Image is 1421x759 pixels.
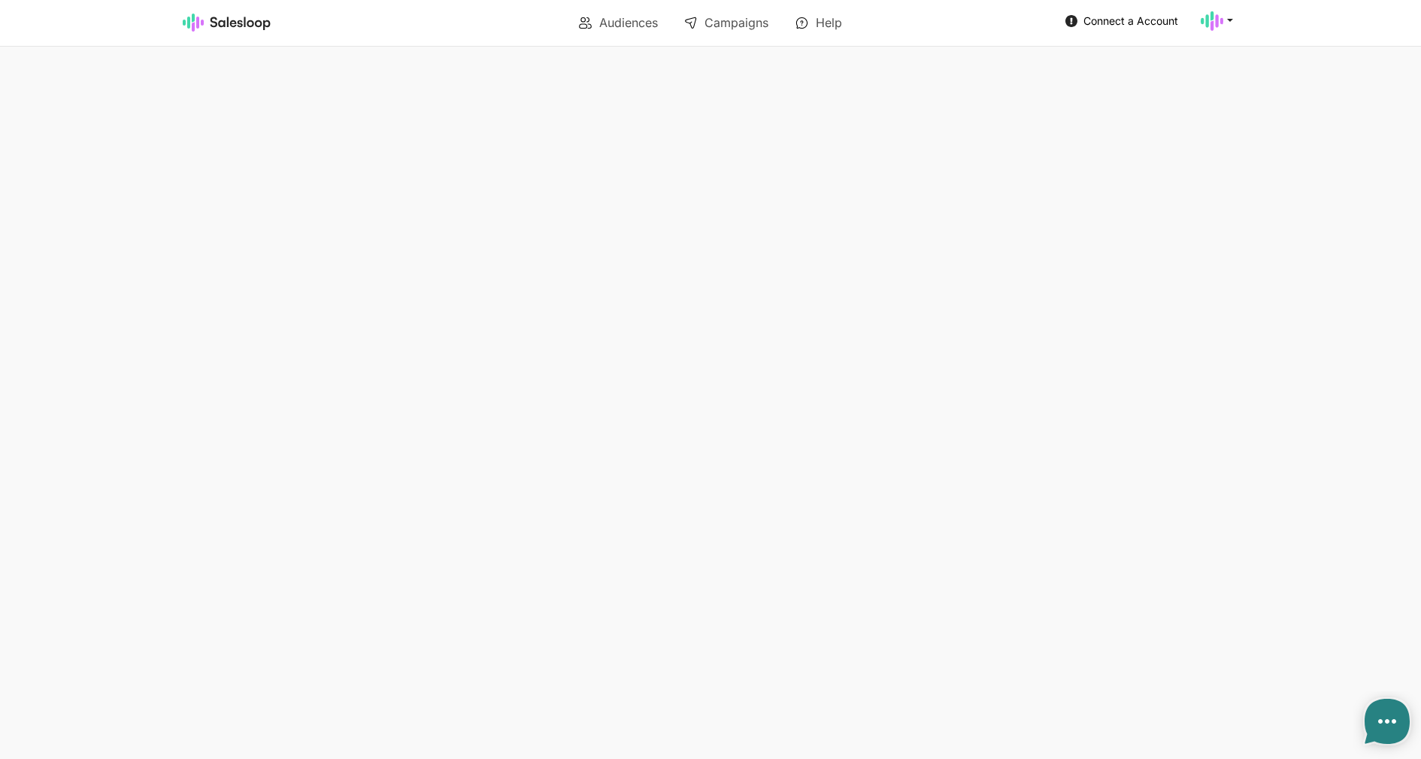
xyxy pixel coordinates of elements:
[674,10,779,35] a: Campaigns
[568,10,668,35] a: Audiences
[785,10,853,35] a: Help
[183,14,271,32] img: Salesloop
[1061,9,1183,32] a: Connect a Account
[1083,14,1178,27] span: Connect a Account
